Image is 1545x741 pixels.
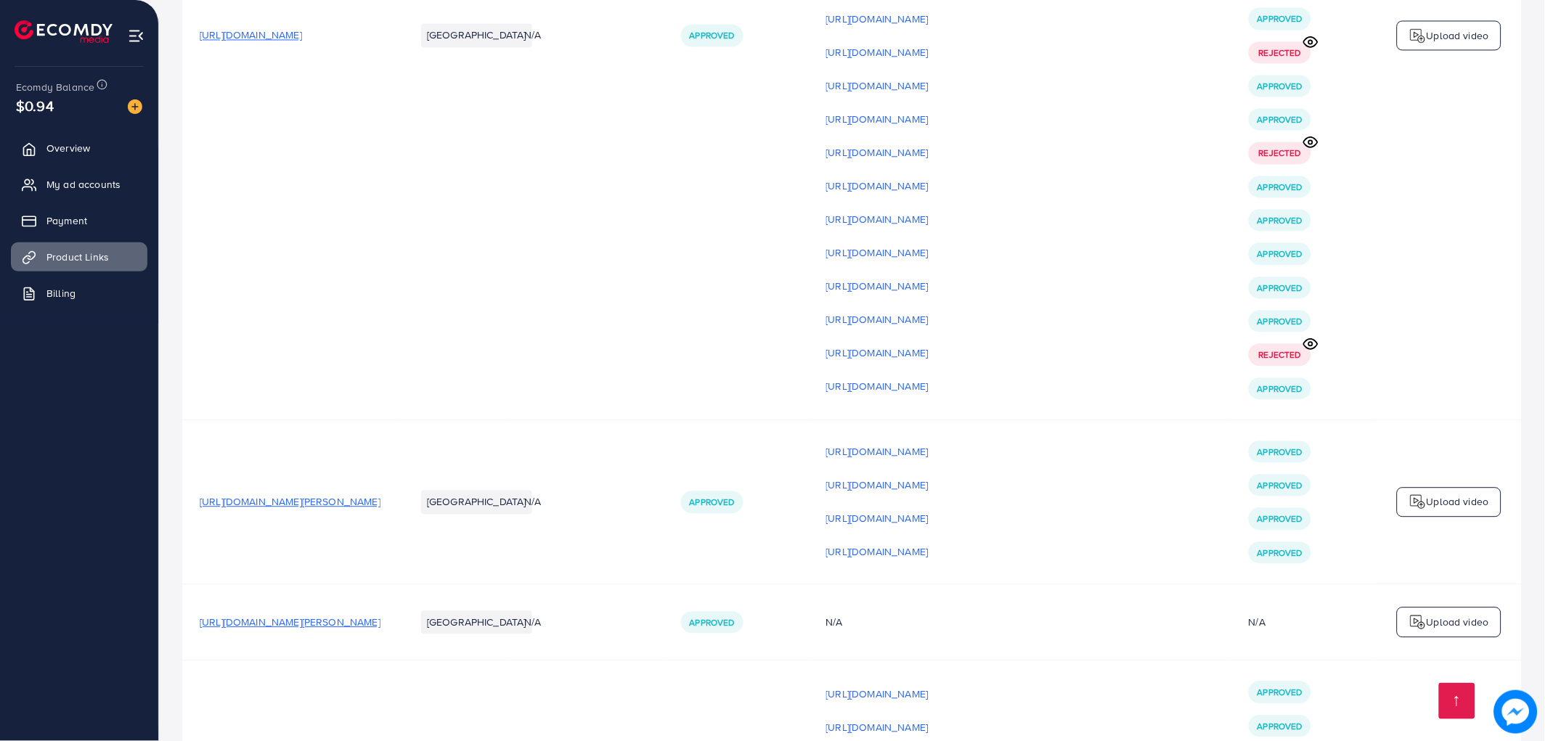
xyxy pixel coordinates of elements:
a: Billing [11,279,147,308]
span: Approved [1257,80,1303,92]
span: My ad accounts [46,177,121,192]
span: Approved [1257,512,1303,525]
span: Approved [1257,382,1303,395]
span: N/A [524,28,541,42]
div: N/A [826,615,1214,629]
span: Rejected [1259,348,1301,361]
img: image [128,99,142,114]
p: [URL][DOMAIN_NAME] [826,509,929,527]
span: Approved [1257,282,1303,294]
p: [URL][DOMAIN_NAME] [826,77,929,94]
p: Upload video [1427,493,1489,510]
span: Overview [46,141,90,155]
p: [URL][DOMAIN_NAME] [826,277,929,295]
span: Rejected [1259,147,1301,159]
li: [GEOGRAPHIC_DATA] [421,610,532,634]
span: Approved [690,496,735,508]
p: [URL][DOMAIN_NAME] [826,10,929,28]
span: Approved [1257,12,1303,25]
a: Payment [11,206,147,235]
p: [URL][DOMAIN_NAME] [826,210,929,228]
span: [URL][DOMAIN_NAME][PERSON_NAME] [200,494,380,509]
span: Approved [1257,113,1303,126]
p: [URL][DOMAIN_NAME] [826,311,929,328]
p: [URL][DOMAIN_NAME] [826,177,929,195]
p: [URL][DOMAIN_NAME] [826,377,929,395]
p: [URL][DOMAIN_NAME] [826,244,929,261]
p: [URL][DOMAIN_NAME] [826,476,929,494]
p: [URL][DOMAIN_NAME] [826,144,929,161]
p: [URL][DOMAIN_NAME] [826,443,929,460]
p: Upload video [1427,27,1489,44]
img: menu [128,28,144,44]
a: Product Links [11,242,147,271]
span: Payment [46,213,87,228]
img: logo [1409,27,1427,44]
span: Billing [46,286,76,300]
p: [URL][DOMAIN_NAME] [826,110,929,128]
span: Approved [1257,214,1303,226]
p: Upload video [1427,613,1489,631]
span: Ecomdy Balance [16,80,94,94]
span: Approved [1257,546,1303,559]
span: Approved [690,616,735,629]
li: [GEOGRAPHIC_DATA] [421,490,532,513]
span: Rejected [1259,46,1301,59]
p: [URL][DOMAIN_NAME] [826,719,929,736]
span: Approved [1257,446,1303,458]
img: logo [15,20,113,43]
img: image [1494,690,1538,734]
img: logo [1409,613,1427,631]
p: [URL][DOMAIN_NAME] [826,685,929,703]
span: N/A [524,494,541,509]
span: Approved [1257,247,1303,260]
span: [URL][DOMAIN_NAME] [200,28,302,42]
span: Approved [690,29,735,41]
span: Approved [1257,315,1303,327]
div: N/A [1249,615,1265,629]
span: N/A [524,615,541,629]
p: [URL][DOMAIN_NAME] [826,543,929,560]
p: [URL][DOMAIN_NAME] [826,44,929,61]
a: My ad accounts [11,170,147,199]
span: Approved [1257,686,1303,698]
img: logo [1409,493,1427,510]
span: Approved [1257,720,1303,732]
span: Approved [1257,181,1303,193]
li: [GEOGRAPHIC_DATA] [421,23,532,46]
p: [URL][DOMAIN_NAME] [826,344,929,361]
span: Approved [1257,479,1303,491]
span: [URL][DOMAIN_NAME][PERSON_NAME] [200,615,380,629]
a: Overview [11,134,147,163]
span: $0.94 [16,95,54,116]
span: Product Links [46,250,109,264]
